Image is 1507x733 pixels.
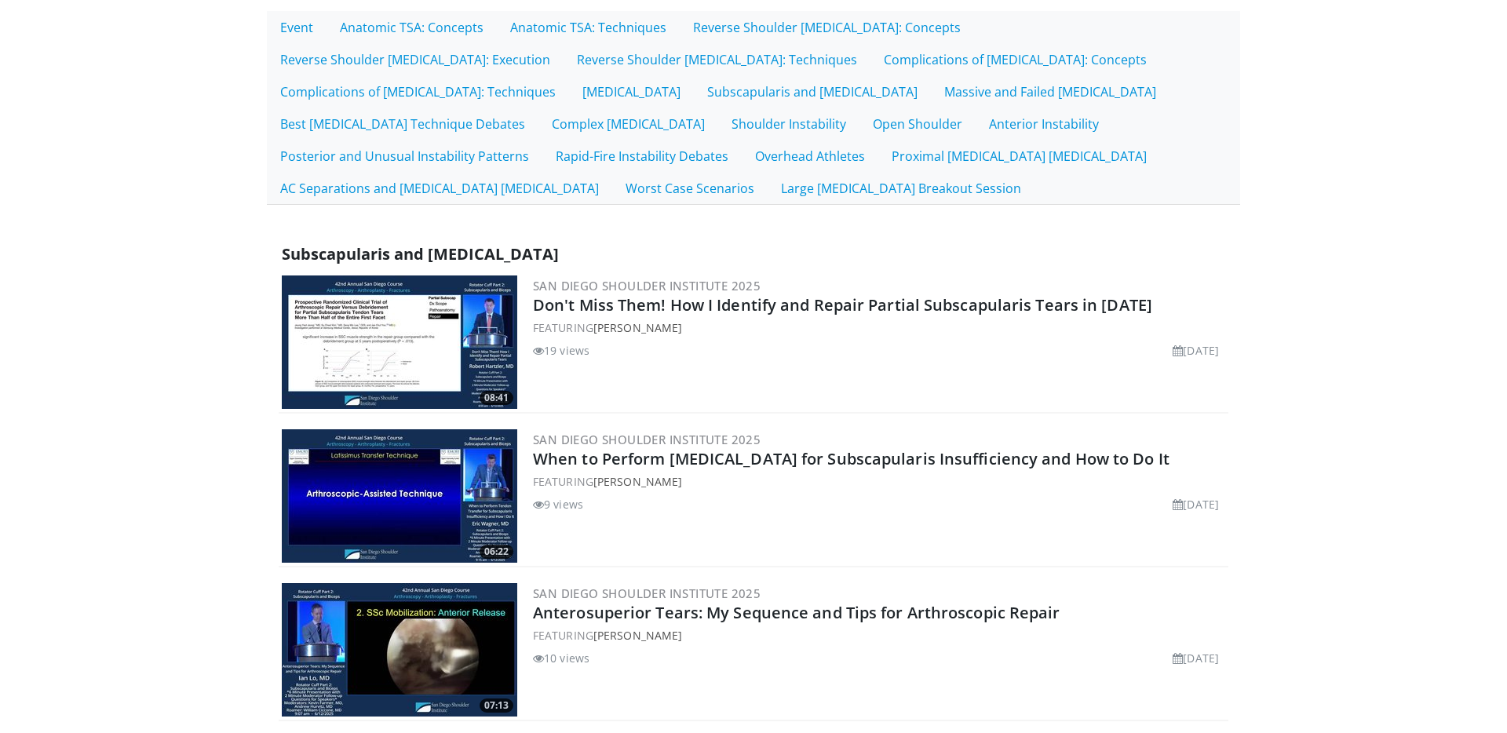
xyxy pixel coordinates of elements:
[976,108,1112,140] a: Anterior Instability
[282,275,517,409] a: 08:41
[1173,650,1219,666] li: [DATE]
[282,243,559,264] span: Subscapularis and [MEDICAL_DATA]
[533,473,1225,490] div: FEATURING
[533,496,583,512] li: 9 views
[480,545,513,559] span: 06:22
[1173,342,1219,359] li: [DATE]
[859,108,976,140] a: Open Shoulder
[768,172,1034,205] a: Large [MEDICAL_DATA] Breakout Session
[480,698,513,713] span: 07:13
[694,75,931,108] a: Subscapularis and [MEDICAL_DATA]
[680,11,974,44] a: Reverse Shoulder [MEDICAL_DATA]: Concepts
[533,294,1152,315] a: Don't Miss Them! How I Identify and Repair Partial Subscapularis Tears in [DATE]
[533,319,1225,336] div: FEATURING
[593,474,682,489] a: [PERSON_NAME]
[538,108,718,140] a: Complex [MEDICAL_DATA]
[870,43,1160,76] a: Complications of [MEDICAL_DATA]: Concepts
[533,448,1169,469] a: When to Perform [MEDICAL_DATA] for Subscapularis Insufficiency and How to Do It
[742,140,878,173] a: Overhead Athletes
[533,432,761,447] a: San Diego Shoulder Institute 2025
[282,583,517,717] img: 210db50f-eebb-4047-80a7-ff7d8c90dfc0.300x170_q85_crop-smart_upscale.jpg
[267,108,538,140] a: Best [MEDICAL_DATA] Technique Debates
[533,585,761,601] a: San Diego Shoulder Institute 2025
[878,140,1160,173] a: Proximal [MEDICAL_DATA] [MEDICAL_DATA]
[267,172,612,205] a: AC Separations and [MEDICAL_DATA] [MEDICAL_DATA]
[533,342,589,359] li: 19 views
[480,391,513,405] span: 08:41
[533,602,1060,623] a: Anterosuperior Tears: My Sequence and Tips for Arthroscopic Repair
[593,628,682,643] a: [PERSON_NAME]
[593,320,682,335] a: [PERSON_NAME]
[569,75,694,108] a: [MEDICAL_DATA]
[282,583,517,717] a: 07:13
[533,278,761,294] a: San Diego Shoulder Institute 2025
[327,11,497,44] a: Anatomic TSA: Concepts
[1173,496,1219,512] li: [DATE]
[564,43,870,76] a: Reverse Shoulder [MEDICAL_DATA]: Techniques
[497,11,680,44] a: Anatomic TSA: Techniques
[533,627,1225,644] div: FEATURING
[718,108,859,140] a: Shoulder Instability
[542,140,742,173] a: Rapid-Fire Instability Debates
[612,172,768,205] a: Worst Case Scenarios
[282,275,517,409] img: 43ddb0dd-e776-4a3c-93ea-be328d930595.300x170_q85_crop-smart_upscale.jpg
[282,429,517,563] img: 18b0d3ee-7110-4f1c-b344-369af977afaf.300x170_q85_crop-smart_upscale.jpg
[267,75,569,108] a: Complications of [MEDICAL_DATA]: Techniques
[267,140,542,173] a: Posterior and Unusual Instability Patterns
[267,43,564,76] a: Reverse Shoulder [MEDICAL_DATA]: Execution
[282,429,517,563] a: 06:22
[267,11,327,44] a: Event
[533,650,589,666] li: 10 views
[931,75,1169,108] a: Massive and Failed [MEDICAL_DATA]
